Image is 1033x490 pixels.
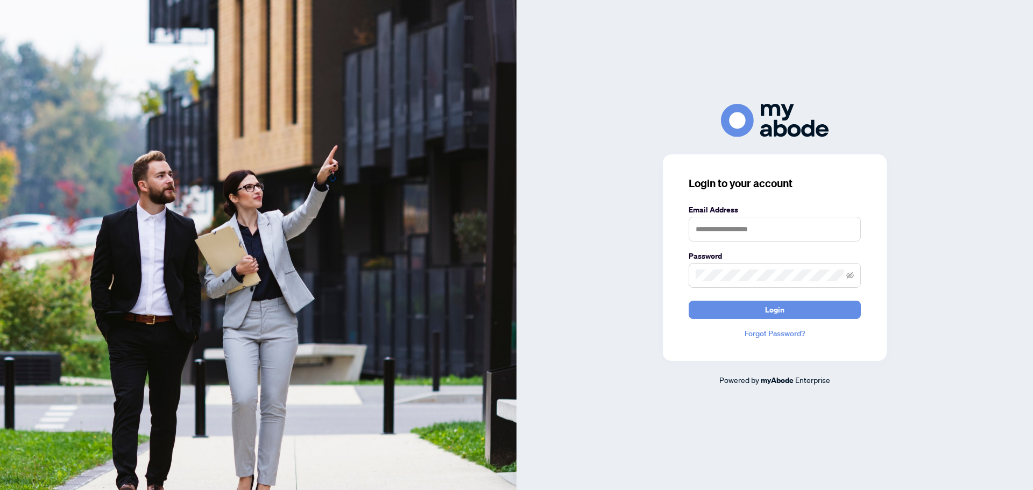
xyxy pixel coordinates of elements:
[689,250,861,262] label: Password
[689,328,861,339] a: Forgot Password?
[721,104,829,137] img: ma-logo
[846,272,854,279] span: eye-invisible
[719,375,759,385] span: Powered by
[689,176,861,191] h3: Login to your account
[689,204,861,216] label: Email Address
[761,374,794,386] a: myAbode
[689,301,861,319] button: Login
[795,375,830,385] span: Enterprise
[765,301,784,318] span: Login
